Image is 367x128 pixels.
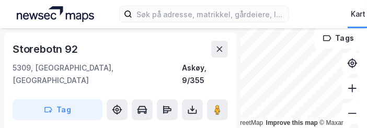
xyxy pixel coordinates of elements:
div: Kart [351,8,365,20]
div: 5309, [GEOGRAPHIC_DATA], [GEOGRAPHIC_DATA] [13,62,182,87]
div: Askøy, 9/355 [182,62,228,87]
img: logo.a4113a55bc3d86da70a041830d287a7e.svg [17,6,94,22]
button: Tags [314,28,363,49]
a: Improve this map [266,119,318,126]
button: Tag [13,99,102,120]
input: Søk på adresse, matrikkel, gårdeiere, leietakere eller personer [132,6,289,22]
iframe: Chat Widget [315,78,367,128]
div: Storebotn 92 [13,41,80,57]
